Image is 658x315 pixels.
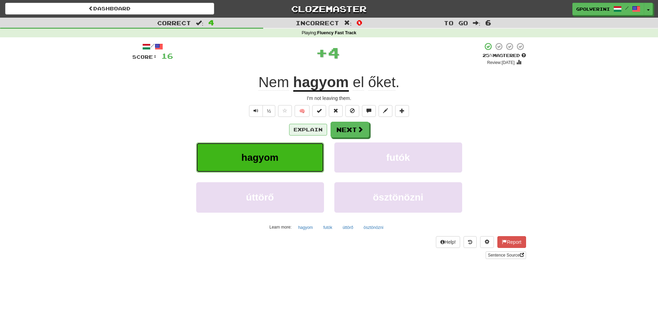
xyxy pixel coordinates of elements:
button: Reset to 0% Mastered (alt+r) [329,105,343,117]
button: Set this sentence to 100% Mastered (alt+m) [312,105,326,117]
span: 4 [208,18,214,27]
button: Explain [289,124,327,136]
button: úttörő [196,182,324,212]
span: 4 [328,44,340,61]
span: futók [386,152,410,163]
span: 25 % [483,53,493,58]
button: Report [497,236,526,248]
div: / [132,42,173,51]
button: Edit sentence (alt+d) [379,105,392,117]
span: : [473,20,480,26]
span: Correct [157,19,191,26]
small: Review: [DATE] [487,60,515,65]
span: Incorrect [296,19,339,26]
button: Discuss sentence (alt+u) [362,105,376,117]
button: hagyom [294,222,317,233]
button: Favorite sentence (alt+f) [278,105,292,117]
button: Add to collection (alt+a) [395,105,409,117]
button: ½ [263,105,276,117]
a: Sentence Source [486,251,526,259]
button: Round history (alt+y) [464,236,477,248]
span: : [344,20,352,26]
strong: Fluency Fast Track [317,30,356,35]
button: úttörő [339,222,357,233]
button: hagyom [196,142,324,173]
div: Text-to-speech controls [248,105,276,117]
span: Score: [132,54,157,60]
span: / [625,6,629,10]
a: gpolverini / [572,3,644,15]
button: ösztönözni [334,182,462,212]
button: Play sentence audio (ctl+space) [249,105,263,117]
span: 6 [485,18,491,27]
span: 0 [356,18,362,27]
a: Dashboard [5,3,214,15]
span: . [349,74,400,91]
span: + [316,42,328,63]
div: I'm not leaving them. [132,95,526,102]
span: Nem [258,74,289,91]
u: hagyom [293,74,349,92]
span: 16 [161,52,173,60]
a: Clozemaster [225,3,433,15]
button: Next [331,122,369,138]
button: futók [320,222,336,233]
small: Learn more: [269,225,292,230]
span: gpolverini [576,6,610,12]
button: futók [334,142,462,173]
span: ösztönözni [373,192,423,203]
button: 🧠 [295,105,309,117]
span: úttörő [246,192,274,203]
button: ösztönözni [360,222,387,233]
span: : [196,20,203,26]
button: Ignore sentence (alt+i) [345,105,359,117]
span: hagyom [241,152,278,163]
span: őket [368,74,395,91]
span: To go [444,19,468,26]
div: Mastered [483,53,526,59]
span: el [353,74,364,91]
button: Help! [436,236,460,248]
